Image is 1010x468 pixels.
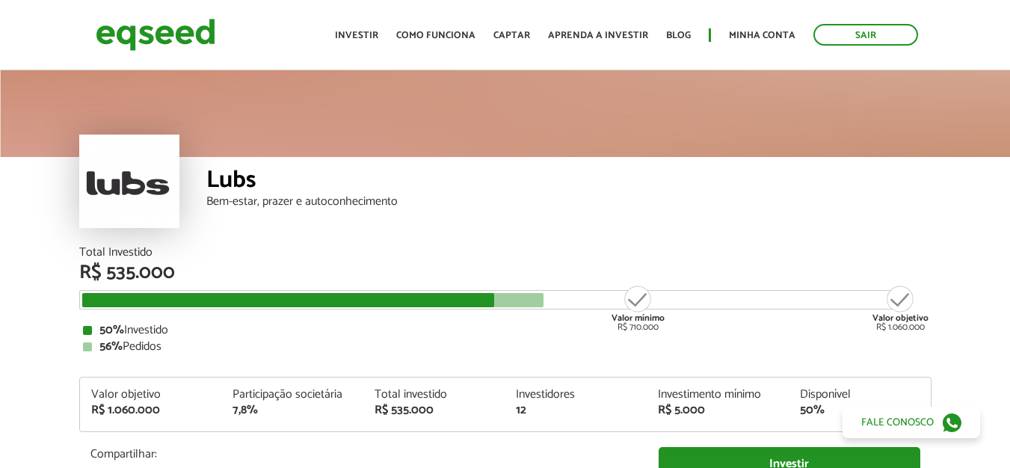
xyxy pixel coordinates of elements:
div: Investidores [516,389,635,401]
div: 50% [800,404,920,416]
a: Aprenda a investir [548,31,648,40]
div: R$ 710.000 [610,284,666,332]
div: Investimento mínimo [658,389,777,401]
p: Compartilhar: [90,447,636,461]
a: Sair [813,24,918,46]
div: 7,8% [233,404,352,416]
img: EqSeed [96,15,215,55]
div: Lubs [206,168,932,196]
div: Total Investido [79,247,932,259]
div: Bem-estar, prazer e autoconhecimento [206,196,932,208]
div: R$ 1.060.000 [91,404,211,416]
div: Valor objetivo [91,389,211,401]
div: R$ 535.000 [79,263,932,283]
a: Captar [493,31,530,40]
a: Como funciona [396,31,475,40]
div: Investido [83,324,928,336]
div: Pedidos [83,341,928,353]
div: R$ 5.000 [658,404,777,416]
div: 12 [516,404,635,416]
strong: Valor mínimo [612,311,665,325]
div: R$ 1.060.000 [872,284,929,332]
strong: 56% [99,336,123,357]
a: Fale conosco [843,407,980,438]
div: Disponível [800,389,920,401]
a: Blog [666,31,691,40]
div: R$ 535.000 [375,404,494,416]
a: Minha conta [729,31,795,40]
strong: 50% [99,320,124,340]
a: Investir [335,31,378,40]
div: Participação societária [233,389,352,401]
strong: Valor objetivo [872,311,929,325]
div: Total investido [375,389,494,401]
